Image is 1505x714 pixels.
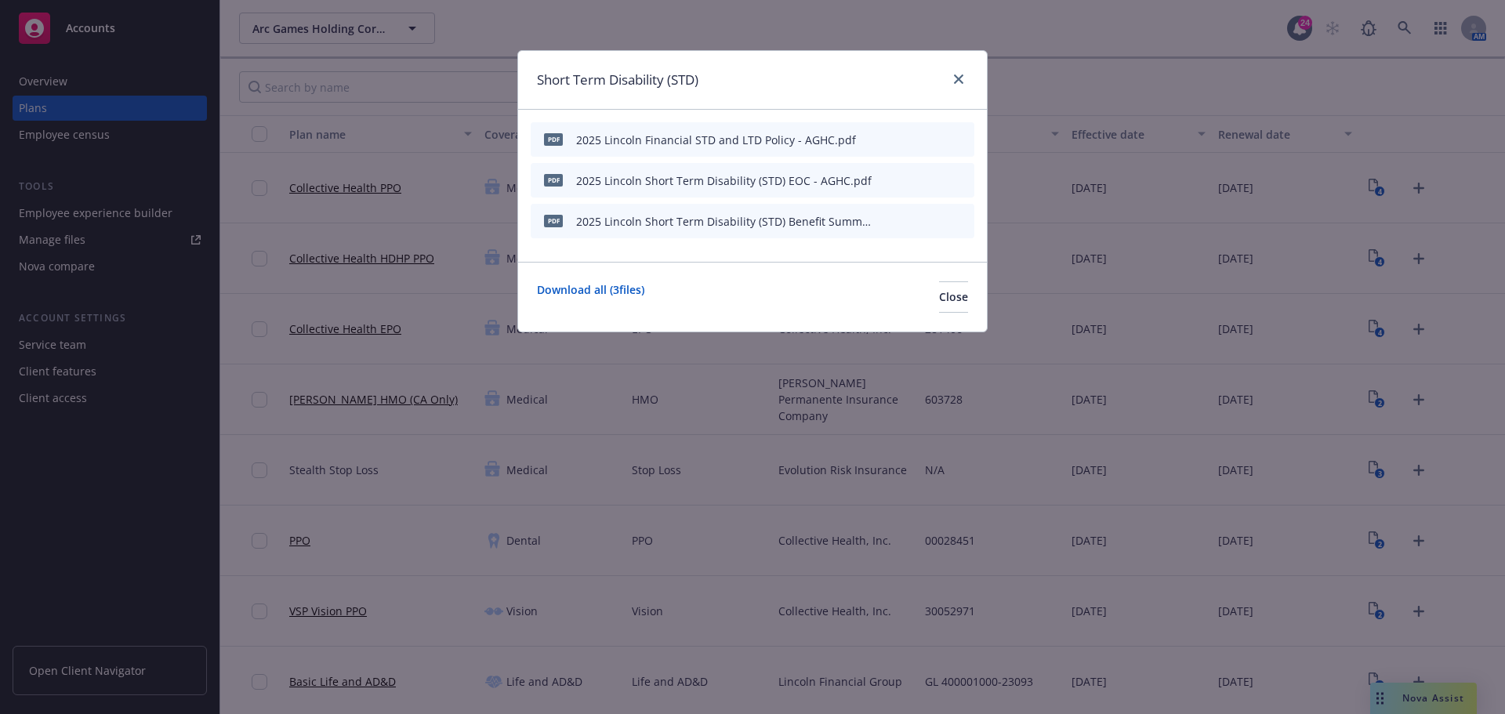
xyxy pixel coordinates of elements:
[956,213,968,230] button: archive file
[929,172,943,189] button: preview file
[949,70,968,89] a: close
[576,213,876,230] div: 2025 Lincoln Short Term Disability (STD) Benefit Summary.pdf
[939,281,968,313] button: Close
[544,174,563,186] span: pdf
[544,215,563,227] span: pdf
[956,172,968,189] button: archive file
[537,70,698,90] h1: Short Term Disability (STD)
[544,133,563,145] span: pdf
[929,213,943,230] button: preview file
[904,172,916,189] button: download file
[576,172,872,189] div: 2025 Lincoln Short Term Disability (STD) EOC - AGHC.pdf
[904,132,916,148] button: download file
[576,132,856,148] div: 2025 Lincoln Financial STD and LTD Policy - AGHC.pdf
[904,213,916,230] button: download file
[956,132,968,148] button: archive file
[929,132,943,148] button: preview file
[537,281,644,313] a: Download all ( 3 files)
[939,289,968,304] span: Close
